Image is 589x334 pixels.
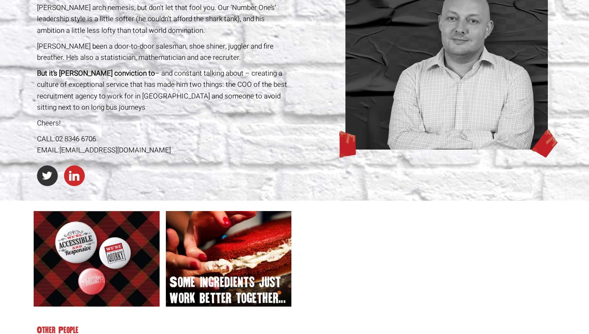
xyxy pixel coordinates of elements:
[37,68,292,113] p: – and constant talking about – creating a culture of exceptional service that has made him two th...
[37,145,292,156] div: EMAIL:
[55,134,96,144] a: 02 8346 6706
[59,145,171,155] a: [EMAIL_ADDRESS][DOMAIN_NAME]
[37,41,274,63] span: [PERSON_NAME] been a door-to-door salesman, shoe shiner, juggler and fire breather. He’s also a s...
[37,133,292,145] div: CALL:
[37,118,292,129] p: Cheers!
[37,68,155,79] strong: But it’s [PERSON_NAME] conviction to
